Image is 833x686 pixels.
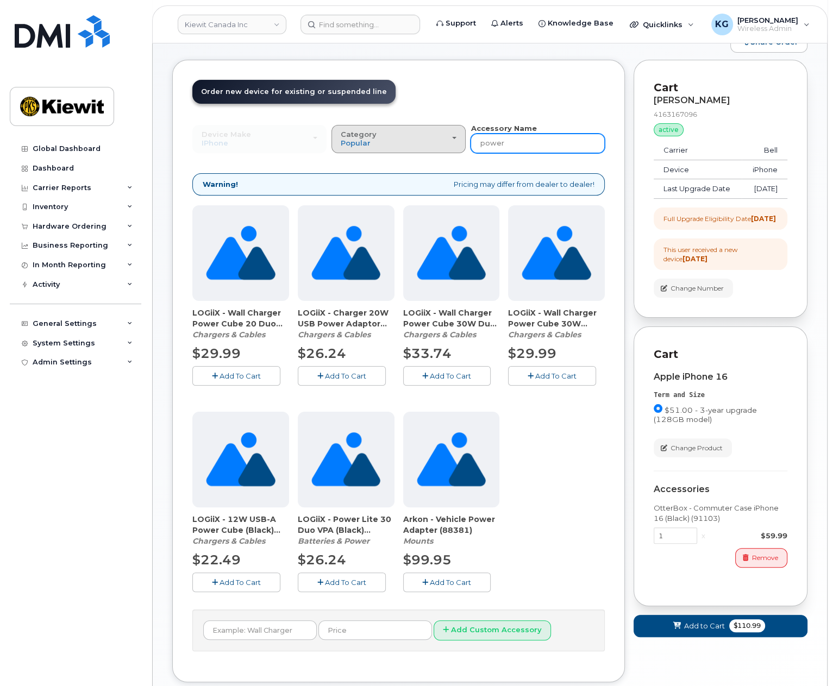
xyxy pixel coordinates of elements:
td: iPhone [742,160,787,180]
button: Change Number [654,279,733,298]
td: Bell [742,141,787,160]
p: Cart [654,347,787,362]
div: Pricing may differ from dealer to dealer! [192,173,605,196]
span: Add To Cart [220,372,261,380]
input: $51.00 - 3-year upgrade (128GB model) [654,404,662,413]
div: Quicklinks [622,14,702,35]
span: Add To Cart [535,372,577,380]
span: LOGiiX - Charger 20W USB Power Adaptor (87914) [298,307,394,329]
span: LOGiiX - Power Lite 30 Duo VPA (Black) (89573) [298,514,394,536]
div: [PERSON_NAME] [654,96,787,105]
div: LOGiiX - Power Lite 30 Duo VPA (Black) (89573) [298,514,394,546]
img: no_image_found-2caef05468ed5679b831cfe6fc140e25e0c280774317ffc20a367ab7fd17291e.png [417,412,486,507]
span: $29.99 [508,345,556,361]
img: no_image_found-2caef05468ed5679b831cfe6fc140e25e0c280774317ffc20a367ab7fd17291e.png [206,205,275,301]
div: 4163167096 [654,110,787,119]
span: $29.99 [192,345,241,361]
button: Add To Cart [403,366,491,385]
em: Chargers & Cables [508,330,581,339]
span: Popular [341,139,371,147]
span: Knowledge Base [548,18,613,29]
span: $22.49 [192,552,241,568]
div: This user received a new device [663,245,778,263]
span: Add to Cart [684,621,725,631]
span: $51.00 - 3-year upgrade (128GB model) [654,406,757,424]
td: [DATE] [742,179,787,199]
input: Find something... [300,15,420,34]
span: Category [341,130,377,139]
button: Add To Cart [192,366,280,385]
a: Kiewit Canada Inc [178,15,286,34]
span: Alerts [500,18,523,29]
img: no_image_found-2caef05468ed5679b831cfe6fc140e25e0c280774317ffc20a367ab7fd17291e.png [206,412,275,507]
button: Add To Cart [403,572,491,591]
span: LOGiiX - 12W USB-A Power Cube (Black) (89572) [192,514,289,536]
button: Category Popular [331,125,466,153]
span: Wireless Admin [737,24,798,33]
button: Add Custom Accessory [434,620,551,640]
div: LOGiiX - Charger 20W USB Power Adaptor (87914) [298,307,394,340]
span: Order new device for existing or suspended line [201,87,387,96]
strong: Warning! [203,179,238,190]
span: $99.95 [403,552,452,568]
button: Add To Cart [298,366,386,385]
img: no_image_found-2caef05468ed5679b831cfe6fc140e25e0c280774317ffc20a367ab7fd17291e.png [311,412,380,507]
span: Change Product [671,443,723,453]
div: Kevin Gregory [704,14,817,35]
div: LOGiiX - 12W USB-A Power Cube (Black) (89572) [192,514,289,546]
em: Batteries & Power [298,536,369,546]
td: Device [654,160,742,180]
a: Support [429,12,484,34]
em: Chargers & Cables [192,536,265,546]
div: Apple iPhone 16 [654,372,787,382]
strong: [DATE] [751,215,776,223]
div: active [654,123,684,136]
div: LOGiiX - Wall Charger Power Cube 20 Duo (88889) [192,307,289,340]
span: Add To Cart [430,372,471,380]
button: Add To Cart [298,572,386,591]
span: Change Number [671,284,724,293]
span: [PERSON_NAME] [737,16,798,24]
div: Full Upgrade Eligibility Date [663,214,776,223]
img: no_image_found-2caef05468ed5679b831cfe6fc140e25e0c280774317ffc20a367ab7fd17291e.png [311,205,380,301]
strong: [DATE] [682,255,707,263]
span: Quicklinks [643,20,682,29]
button: Change Product [654,438,732,457]
span: Add To Cart [430,578,471,587]
span: $26.24 [298,345,346,361]
strong: Accessory Name [471,124,536,133]
button: Add To Cart [508,366,596,385]
span: Add To Cart [325,372,366,380]
td: Carrier [654,141,742,160]
span: LOGiiX - Wall Charger Power Cube 30W (89563) [508,307,605,329]
div: $59.99 [710,531,787,541]
span: LOGiiX - Wall Charger Power Cube 20 Duo (88889) [192,307,289,329]
img: no_image_found-2caef05468ed5679b831cfe6fc140e25e0c280774317ffc20a367ab7fd17291e.png [522,205,591,301]
span: Remove [752,553,778,563]
span: Arkon - Vehicle Power Adapter (88381) [403,514,500,536]
button: Add To Cart [192,572,280,591]
div: Accessories [654,484,787,494]
img: no_image_found-2caef05468ed5679b831cfe6fc140e25e0c280774317ffc20a367ab7fd17291e.png [417,205,486,301]
span: Add To Cart [220,578,261,587]
button: Add to Cart $110.99 [634,615,807,637]
span: $110.99 [729,619,765,632]
td: Last Upgrade Date [654,179,742,199]
button: Remove [735,548,787,567]
p: Cart [654,80,787,96]
iframe: Messenger Launcher [786,639,825,678]
div: Arkon - Vehicle Power Adapter (88381) [403,514,500,546]
span: Support [446,18,476,29]
div: OtterBox - Commuter Case iPhone 16 (Black) (91103) [654,503,787,523]
a: Alerts [484,12,531,34]
span: LOGiiX - Wall Charger Power Cube 30W Duo (89564) [403,307,500,329]
div: x [697,531,710,541]
div: LOGiiX - Wall Charger Power Cube 30W (89563) [508,307,605,340]
input: Price [318,620,432,640]
em: Chargers & Cables [403,330,476,339]
em: Mounts [403,536,433,546]
div: LOGiiX - Wall Charger Power Cube 30W Duo (89564) [403,307,500,340]
span: KG [715,18,729,31]
input: Example: Wall Charger [203,620,317,640]
em: Chargers & Cables [192,330,265,339]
